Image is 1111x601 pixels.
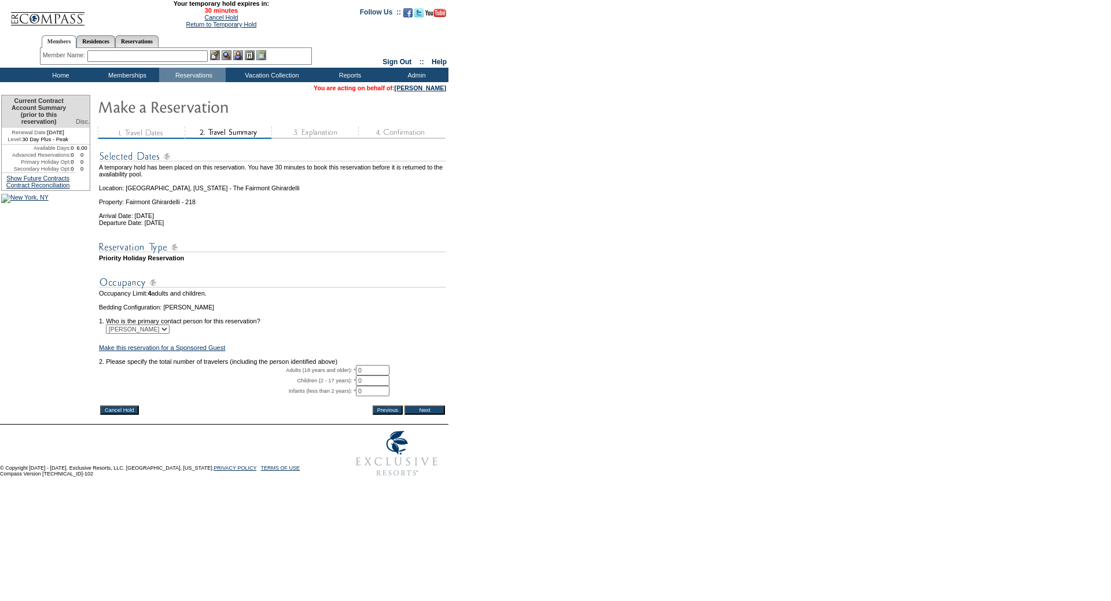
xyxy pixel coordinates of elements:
td: Secondary Holiday Opt: [2,165,71,172]
span: Renewal Date: [12,129,47,136]
a: Subscribe to our YouTube Channel [425,12,446,19]
td: Infants (less than 2 years): * [99,386,356,396]
td: Location: [GEOGRAPHIC_DATA], [US_STATE] - The Fairmont Ghirardelli [99,178,446,191]
td: Bedding Configuration: [PERSON_NAME] [99,304,446,311]
img: Exclusive Resorts [345,425,448,482]
a: [PERSON_NAME] [395,84,446,91]
td: Available Days: [2,145,71,152]
span: 30 minutes [91,7,351,14]
img: step1_state3.gif [98,127,185,139]
td: Occupancy Limit: adults and children. [99,290,446,297]
td: 0 [74,152,90,158]
img: subTtlResType.gif [99,240,446,255]
img: step2_state2.gif [185,127,271,139]
img: Make Reservation [98,95,329,118]
a: Follow us on Twitter [414,12,424,19]
a: Residences [76,35,115,47]
span: Disc. [76,118,90,125]
span: :: [420,58,424,66]
td: 0 [74,158,90,165]
div: Member Name: [43,50,87,60]
img: Become our fan on Facebook [403,8,413,17]
a: Reservations [115,35,159,47]
td: 0 [71,145,74,152]
td: Primary Holiday Opt: [2,158,71,165]
td: Children (2 - 17 years): * [99,375,356,386]
td: Priority Holiday Reservation [99,255,446,261]
td: Home [26,68,93,82]
a: PRIVACY POLICY [214,465,256,471]
img: Subscribe to our YouTube Channel [425,9,446,17]
a: Make this reservation for a Sponsored Guest [99,344,225,351]
img: subTtlSelectedDates.gif [99,149,446,164]
td: Advanced Reservations: [2,152,71,158]
span: You are acting on behalf of: [314,84,446,91]
a: TERMS OF USE [261,465,300,471]
img: b_edit.gif [210,50,220,60]
td: 0 [71,158,74,165]
td: [DATE] [2,128,74,136]
span: 4 [148,290,151,297]
td: Arrival Date: [DATE] [99,205,446,219]
td: Property: Fairmont Ghirardelli - 218 [99,191,446,205]
td: Follow Us :: [360,7,401,21]
a: Sign Out [382,58,411,66]
input: Previous [373,405,403,415]
td: A temporary hold has been placed on this reservation. You have 30 minutes to book this reservatio... [99,164,446,178]
td: Reports [315,68,382,82]
a: Contract Reconciliation [6,182,70,189]
td: Vacation Collection [226,68,315,82]
td: Memberships [93,68,159,82]
img: View [222,50,231,60]
a: Show Future Contracts [6,175,69,182]
td: Reservations [159,68,226,82]
img: Impersonate [233,50,243,60]
a: Become our fan on Facebook [403,12,413,19]
a: Cancel Hold [204,14,238,21]
input: Next [404,405,445,415]
td: 0 [71,165,74,172]
td: Admin [382,68,448,82]
img: New York, NY [1,194,49,203]
td: 0 [74,165,90,172]
img: b_calculator.gif [256,50,266,60]
td: 6.00 [74,145,90,152]
img: step4_state1.gif [358,127,445,139]
a: Return to Temporary Hold [186,21,257,28]
td: 1. Who is the primary contact person for this reservation? [99,311,446,325]
span: Level: [8,136,22,143]
td: Current Contract Account Summary (prior to this reservation) [2,95,74,128]
a: Members [42,35,77,48]
img: Reservations [245,50,255,60]
a: Help [432,58,447,66]
td: Departure Date: [DATE] [99,219,446,226]
td: Adults (18 years and older): * [99,365,356,375]
td: 0 [71,152,74,158]
input: Cancel Hold [100,405,139,415]
img: subTtlOccupancy.gif [99,275,446,290]
td: 2. Please specify the total number of travelers (including the person identified above) [99,358,446,365]
img: Compass Home [10,2,85,26]
img: Follow us on Twitter [414,8,424,17]
img: step3_state1.gif [271,127,358,139]
td: 30 Day Plus - Peak [2,136,74,145]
